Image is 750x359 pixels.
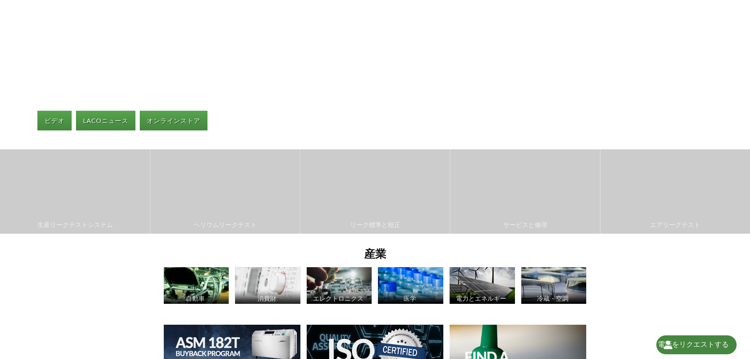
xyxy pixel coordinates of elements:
[378,267,443,304] img: 薬瓶の画像
[194,221,257,228] font: ヘリウムリークテスト
[656,335,737,354] div: 電話をリクエストする
[83,117,128,124] font: LACOニュース
[76,111,135,130] a: LACOニュース
[521,267,587,304] img: HVAC製品の画像
[235,267,300,304] img: 消費者向け製品の画像
[313,294,363,302] font: エレクトロニクス
[378,267,443,306] a: 医学 薬瓶の画像
[404,294,416,302] font: 医学
[503,221,547,228] font: サービスと修理
[521,267,587,306] a: 冷蔵・空調 HVAC製品の画像
[164,267,229,304] img: 自動車業界のイメージ
[537,294,569,302] font: 冷蔵・空調
[37,111,72,130] a: ビデオ
[235,267,300,306] a: 消費財 消費者向け製品の画像
[186,294,205,302] font: 自動車
[450,149,600,233] a: サービスと修理
[364,247,386,260] font: 産業
[450,267,515,304] img: ソーラーパネルの画像
[650,221,700,228] font: エアリークテスト
[450,267,515,306] a: 電力とエネルギー ソーラーパネルの画像
[300,149,450,233] a: リーク標準と校正
[307,267,372,306] a: エレクトロニクス 電子機器の画像
[44,117,65,124] font: ビデオ
[150,149,300,233] a: ヘリウムリークテスト
[37,221,113,228] font: 生産リークテストシステム
[140,111,207,130] a: オンラインストア
[257,294,276,302] font: 消費財
[164,267,229,306] a: 自動車 自動車業界のイメージ
[307,267,372,304] img: 電子機器の画像
[600,149,750,233] a: エアリークテスト
[456,294,506,302] font: 電力とエネルギー
[147,117,200,124] font: オンラインストア
[658,339,729,349] font: 電話をリクエストする
[350,221,400,228] font: リーク標準と校正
